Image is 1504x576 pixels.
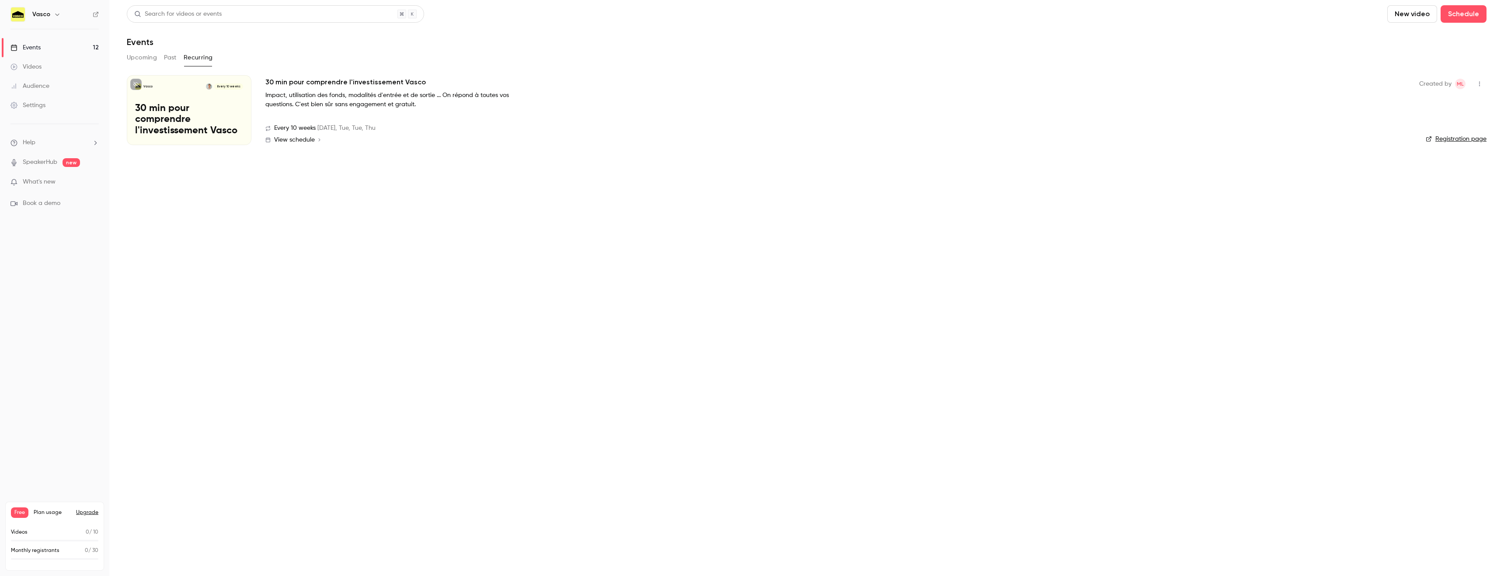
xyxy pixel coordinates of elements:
[32,10,50,19] h6: Vasco
[10,43,41,52] div: Events
[1426,135,1487,143] a: Registration page
[1387,5,1437,23] button: New video
[1419,79,1452,89] span: Created by
[135,103,243,137] p: 30 min pour comprendre l'investissement Vasco
[1441,5,1487,23] button: Schedule
[265,77,426,87] a: 30 min pour comprendre l'investissement Vasco
[265,136,1405,143] a: View schedule
[10,101,45,110] div: Settings
[274,124,316,133] span: Every 10 weeks
[10,82,49,90] div: Audience
[127,37,153,47] h1: Events
[206,83,212,90] img: Mathieu Guerchoux
[23,177,56,187] span: What's new
[86,528,98,536] p: / 10
[1455,79,1466,89] span: Marin Lemay
[317,124,376,133] span: [DATE], Tue, Tue, Thu
[88,178,99,186] iframe: Noticeable Trigger
[85,548,88,553] span: 0
[10,138,99,147] li: help-dropdown-opener
[143,84,153,89] p: Vasco
[86,530,89,535] span: 0
[11,507,28,518] span: Free
[23,199,60,208] span: Book a demo
[76,509,98,516] button: Upgrade
[63,158,80,167] span: new
[1457,79,1464,89] span: ML
[265,91,528,109] p: Impact, utilisation des fonds, modalités d'entrée et de sortie ... On répond à toutes vos questio...
[274,137,315,143] span: View schedule
[23,158,57,167] a: SpeakerHub
[184,51,213,65] button: Recurring
[164,51,177,65] button: Past
[23,138,35,147] span: Help
[134,10,222,19] div: Search for videos or events
[11,7,25,21] img: Vasco
[10,62,42,71] div: Videos
[11,528,28,536] p: Videos
[85,547,98,555] p: / 30
[214,83,243,90] span: Every 10 weeks
[34,509,71,516] span: Plan usage
[127,51,157,65] button: Upcoming
[11,547,59,555] p: Monthly registrants
[127,75,251,145] a: 30 min pour comprendre l'investissement VascoVascoMathieu GuerchouxEvery 10 weeks30 min pour comp...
